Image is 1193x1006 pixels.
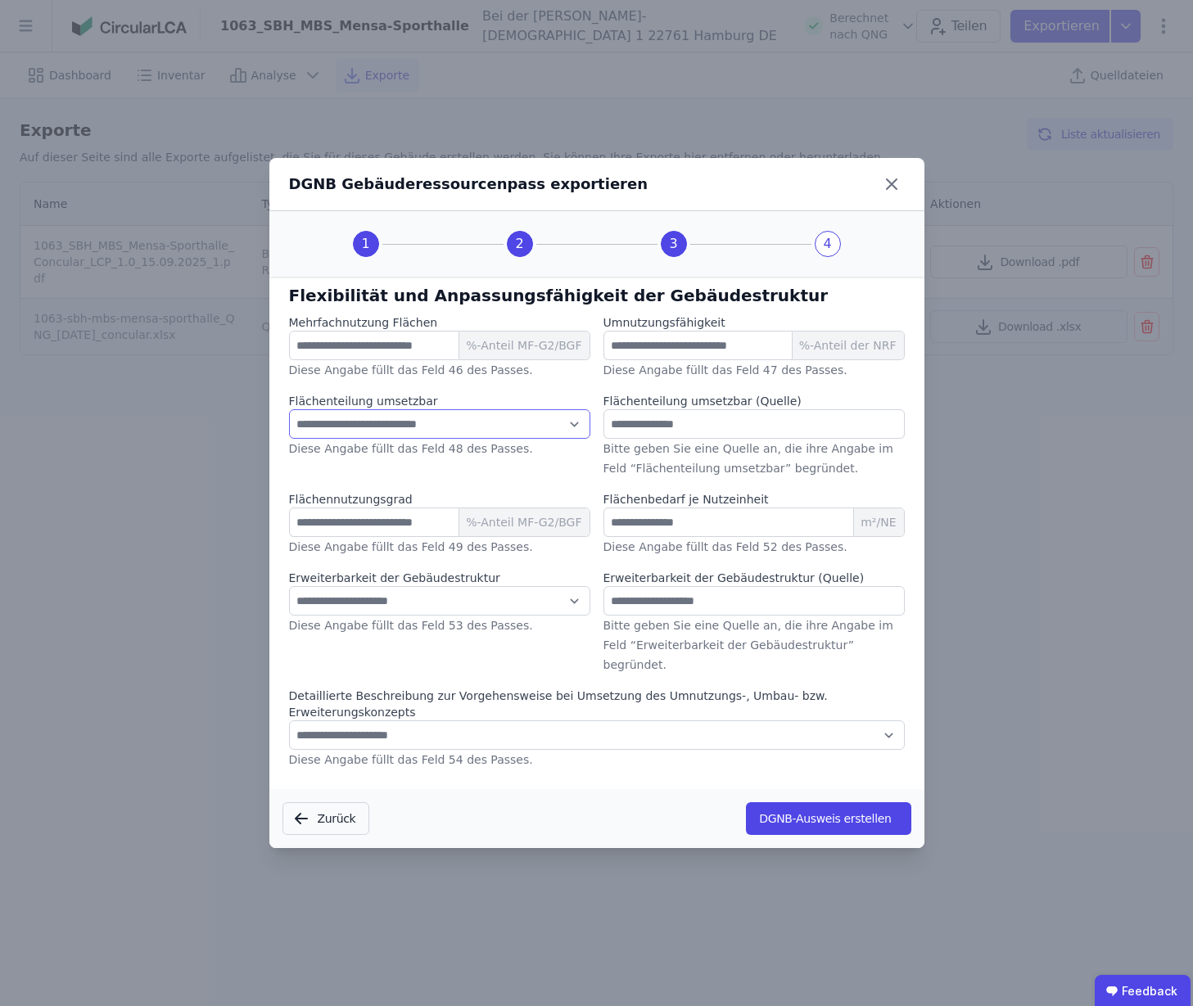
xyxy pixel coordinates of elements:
[603,540,847,553] label: Diese Angabe füllt das Feld 52 des Passes.
[289,442,533,455] label: Diese Angabe füllt das Feld 48 des Passes.
[289,540,533,553] label: Diese Angabe füllt das Feld 49 des Passes.
[459,332,589,359] span: %-Anteil MF-G2/BGF
[289,173,648,196] div: DGNB Gebäuderessourcenpass exportieren
[746,802,911,835] button: DGNB-Ausweis erstellen
[603,619,893,671] label: Bitte geben Sie eine Quelle an, die ihre Angabe im Feld “Erweiterbarkeit der Gebäudestruktur” beg...
[853,508,903,536] span: m²/NE
[603,491,769,508] label: Flächenbedarf je Nutzeinheit
[353,231,379,257] div: 1
[603,393,802,409] label: Flächenteilung umsetzbar (Quelle)
[289,688,905,720] label: Detaillierte Beschreibung zur Vorgehensweise bei Umsetzung des Umnutzungs-, Umbau- bzw. Erweiteru...
[289,393,590,409] label: Flächenteilung umsetzbar
[289,753,533,766] label: Diese Angabe füllt das Feld 54 des Passes.
[289,619,533,632] label: Diese Angabe füllt das Feld 53 des Passes.
[289,570,590,586] label: Erweiterbarkeit der Gebäudestruktur
[289,363,533,377] label: Diese Angabe füllt das Feld 46 des Passes.
[459,508,589,536] span: %-Anteil MF-G2/BGF
[603,442,893,475] label: Bitte geben Sie eine Quelle an, die ihre Angabe im Feld “Flächenteilung umsetzbar” begründet.
[792,332,904,359] span: %-Anteil der NRF
[289,283,905,308] h6: Flexibilität und Anpassungsfähigkeit der Gebäudestruktur
[289,314,438,331] label: Mehrfachnutzung Flächen
[282,802,370,835] button: Zurück
[603,570,865,586] label: Erweiterbarkeit der Gebäudestruktur (Quelle)
[507,231,533,257] div: 2
[289,491,413,508] label: Flächennutzungsgrad
[603,314,725,331] label: Umnutzungsfähigkeit
[815,231,841,257] div: 4
[603,363,847,377] label: Diese Angabe füllt das Feld 47 des Passes.
[661,231,687,257] div: 3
